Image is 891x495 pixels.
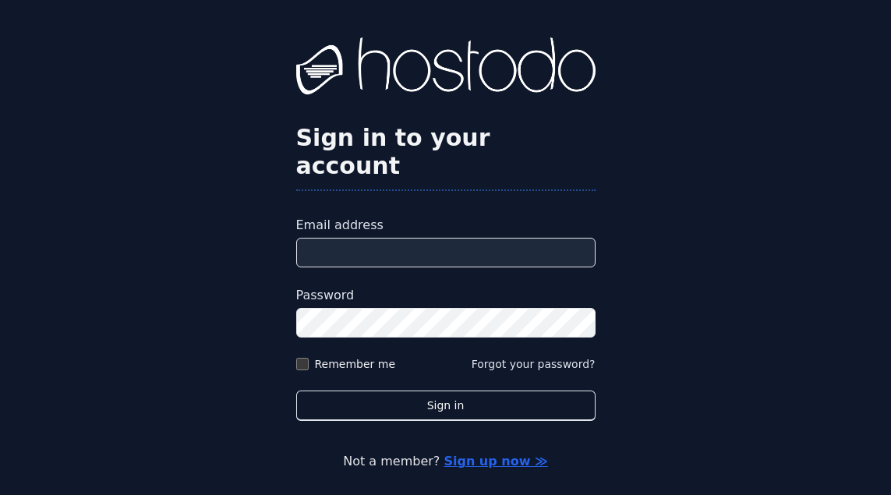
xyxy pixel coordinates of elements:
h2: Sign in to your account [296,124,596,180]
label: Password [296,286,596,305]
label: Email address [296,216,596,235]
p: Not a member? [62,452,829,471]
label: Remember me [315,356,396,372]
img: Hostodo [296,37,596,100]
a: Sign up now ≫ [444,454,547,468]
button: Forgot your password? [472,356,596,372]
button: Sign in [296,391,596,421]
